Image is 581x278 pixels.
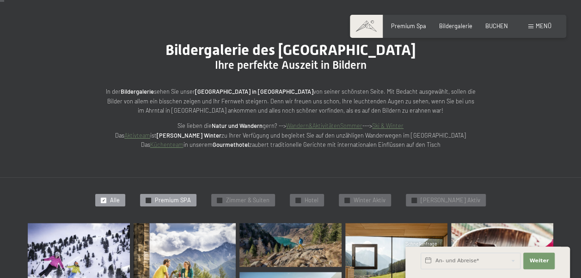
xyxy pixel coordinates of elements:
[413,198,416,203] span: ✓
[195,88,313,95] strong: [GEOGRAPHIC_DATA] in [GEOGRAPHIC_DATA]
[226,196,269,205] span: Zimmer & Suiten
[201,161,277,170] span: Einwilligung Marketing*
[106,87,476,115] p: In der sehen Sie unser von seiner schönsten Seite. Mit Bedacht ausgewählt, sollen die Bilder von ...
[421,196,480,205] span: [PERSON_NAME] Aktiv
[121,88,154,95] strong: Bildergalerie
[536,22,551,30] span: Menü
[215,59,367,72] span: Ihre perfekte Auszeit in Bildern
[391,22,426,30] a: Premium Spa
[165,41,416,59] span: Bildergalerie des [GEOGRAPHIC_DATA]
[239,223,342,267] img: Bildergalerie
[102,198,105,203] span: ✓
[124,132,150,139] a: Aktivteam
[150,141,183,148] a: Küchenteam
[218,198,221,203] span: ✓
[346,198,349,203] span: ✓
[157,132,221,139] strong: [PERSON_NAME] Winter
[485,22,508,30] a: BUCHEN
[110,196,120,205] span: Alle
[405,241,437,247] span: Schnellanfrage
[439,22,472,30] a: Bildergalerie
[305,196,318,205] span: Hotel
[354,196,385,205] span: Winter Aktiv
[155,196,191,205] span: Premium SPA
[523,253,555,269] button: Weiter
[404,260,406,266] span: 1
[147,198,150,203] span: ✓
[529,257,549,265] span: Weiter
[286,122,362,129] a: Wandern&AktivitätenSommer
[213,141,249,148] strong: Gourmethotel
[212,122,263,129] strong: Natur und Wandern
[106,121,476,149] p: Sie lieben die gern? --> ---> Das ist zu Ihrer Verfügung und begleitet Sie auf den unzähligen Wan...
[297,198,300,203] span: ✓
[372,122,404,129] a: Ski & Winter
